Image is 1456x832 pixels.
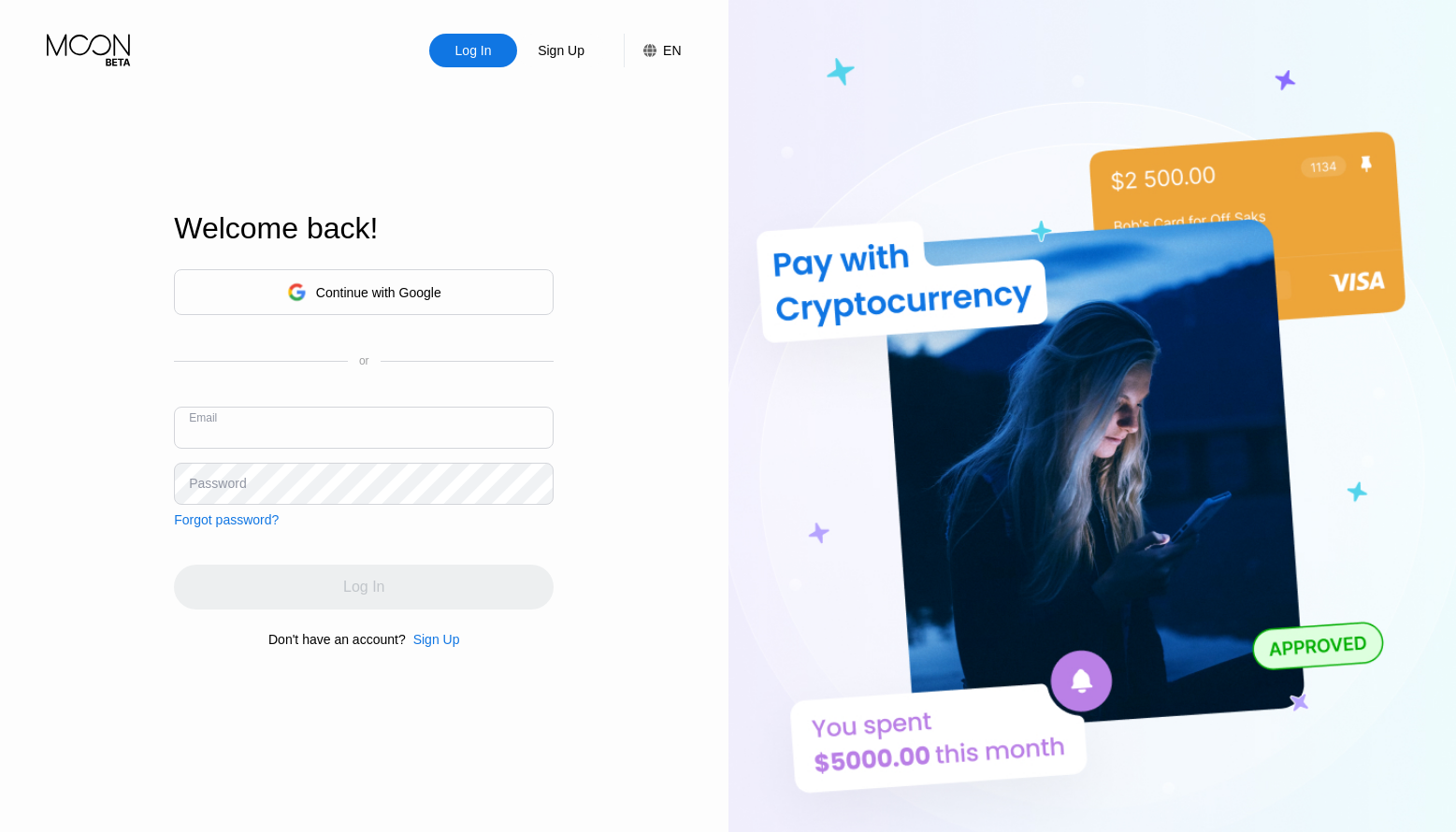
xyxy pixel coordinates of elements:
[624,34,681,67] div: EN
[359,354,369,367] div: or
[174,269,554,315] div: Continue with Google
[517,34,605,67] div: Sign Up
[536,41,586,60] div: Sign Up
[429,34,517,67] div: Log In
[454,41,494,60] div: Log In
[268,632,406,647] div: Don't have an account?
[663,43,681,58] div: EN
[174,512,279,527] div: Forgot password?
[174,211,554,246] div: Welcome back!
[189,411,217,424] div: Email
[316,285,441,300] div: Continue with Google
[406,632,460,647] div: Sign Up
[189,476,246,491] div: Password
[413,632,460,647] div: Sign Up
